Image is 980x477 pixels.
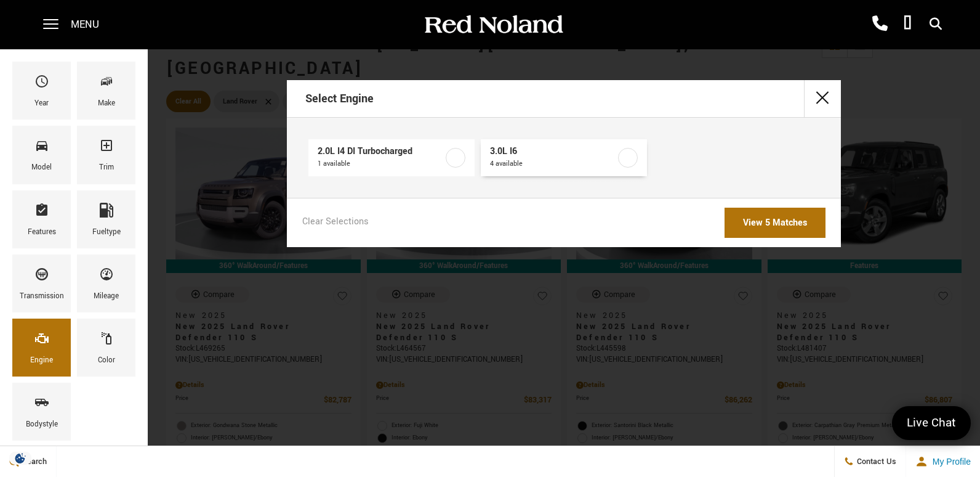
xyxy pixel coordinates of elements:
[6,452,34,465] img: Opt-Out Icon
[30,354,53,367] div: Engine
[12,62,71,120] div: YearYear
[490,158,616,170] span: 4 available
[12,255,71,312] div: TransmissionTransmission
[6,452,34,465] section: Click to Open Cookie Consent Modal
[98,354,115,367] div: Color
[725,208,825,238] a: View 5 Matches
[99,71,114,97] span: Make
[892,406,971,440] a: Live Chat
[77,319,135,377] div: ColorColor
[94,290,119,303] div: Mileage
[99,135,114,161] span: Trim
[12,319,71,377] div: EngineEngine
[77,62,135,120] div: MakeMake
[77,190,135,248] div: FueltypeFueltype
[31,161,52,174] div: Model
[901,415,962,431] span: Live Chat
[77,126,135,184] div: TrimTrim
[481,139,647,176] a: 3.0L I64 available
[804,80,841,117] button: close
[92,226,121,239] div: Fueltype
[305,81,374,116] h2: Select Engine
[77,255,135,312] div: MileageMileage
[906,446,980,477] button: Open user profile menu
[26,418,58,431] div: Bodystyle
[99,161,114,174] div: Trim
[490,145,616,158] span: 3.0L I6
[12,190,71,248] div: FeaturesFeatures
[20,290,64,303] div: Transmission
[34,328,49,354] span: Engine
[99,328,114,354] span: Color
[34,392,49,418] span: Bodystyle
[34,135,49,161] span: Model
[98,97,115,110] div: Make
[12,383,71,441] div: BodystyleBodystyle
[34,264,49,290] span: Transmission
[12,126,71,184] div: ModelModel
[928,457,971,467] span: My Profile
[302,216,369,230] a: Clear Selections
[34,71,49,97] span: Year
[422,14,564,36] img: Red Noland Auto Group
[318,145,443,158] span: 2.0L I4 DI Turbocharged
[854,456,896,467] span: Contact Us
[308,139,475,176] a: 2.0L I4 DI Turbocharged1 available
[99,200,114,226] span: Fueltype
[34,97,49,110] div: Year
[318,158,443,170] span: 1 available
[99,264,114,290] span: Mileage
[34,200,49,226] span: Features
[28,226,56,239] div: Features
